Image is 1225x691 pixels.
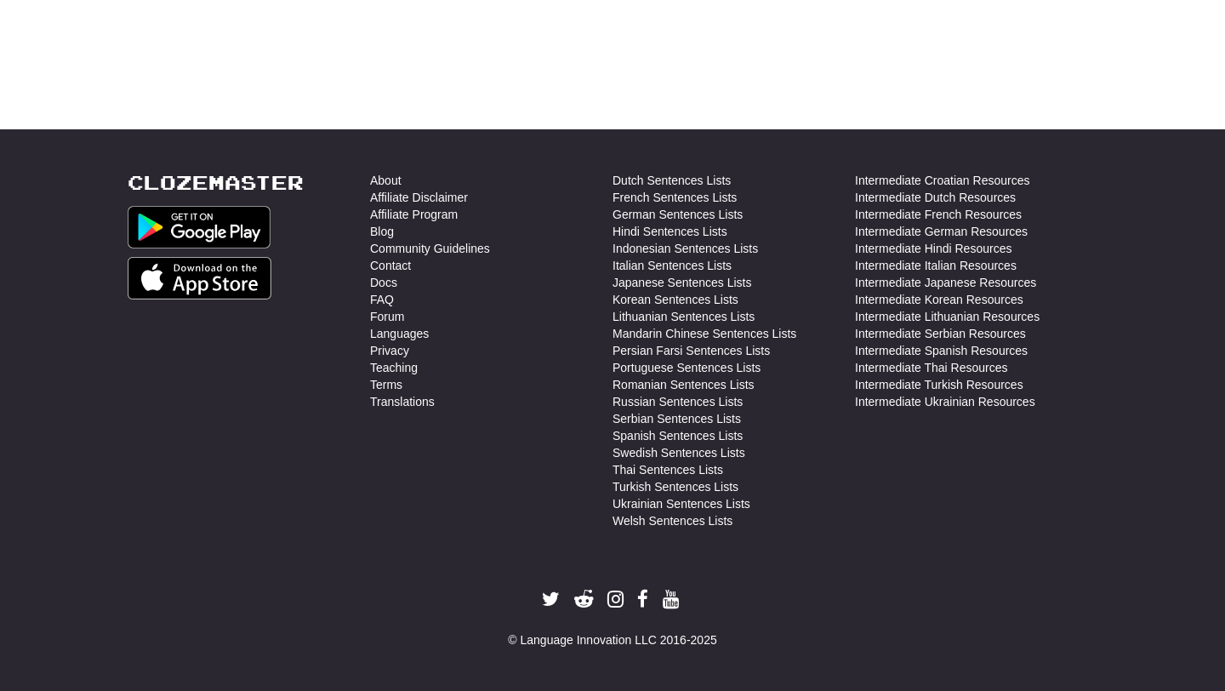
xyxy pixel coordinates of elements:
[855,223,1028,240] a: Intermediate German Resources
[612,172,731,189] a: Dutch Sentences Lists
[855,206,1022,223] a: Intermediate French Resources
[370,325,429,342] a: Languages
[612,291,738,308] a: Korean Sentences Lists
[370,274,397,291] a: Docs
[855,189,1016,206] a: Intermediate Dutch Resources
[855,325,1026,342] a: Intermediate Serbian Resources
[612,274,751,291] a: Japanese Sentences Lists
[612,512,732,529] a: Welsh Sentences Lists
[370,257,411,274] a: Contact
[128,172,304,193] a: Clozemaster
[370,291,394,308] a: FAQ
[612,444,745,461] a: Swedish Sentences Lists
[612,342,770,359] a: Persian Farsi Sentences Lists
[612,376,755,393] a: Romanian Sentences Lists
[128,206,271,248] img: Get it on Google Play
[612,308,755,325] a: Lithuanian Sentences Lists
[855,257,1017,274] a: Intermediate Italian Resources
[612,206,743,223] a: German Sentences Lists
[855,172,1029,189] a: Intermediate Croatian Resources
[370,393,435,410] a: Translations
[612,240,758,257] a: Indonesian Sentences Lists
[855,291,1023,308] a: Intermediate Korean Resources
[855,274,1036,291] a: Intermediate Japanese Resources
[370,223,394,240] a: Blog
[370,308,404,325] a: Forum
[855,342,1028,359] a: Intermediate Spanish Resources
[855,376,1023,393] a: Intermediate Turkish Resources
[128,631,1097,648] div: © Language Innovation LLC 2016-2025
[612,495,750,512] a: Ukrainian Sentences Lists
[370,189,468,206] a: Affiliate Disclaimer
[612,478,738,495] a: Turkish Sentences Lists
[855,240,1011,257] a: Intermediate Hindi Resources
[128,257,271,300] img: Get it on App Store
[612,359,761,376] a: Portuguese Sentences Lists
[612,427,743,444] a: Spanish Sentences Lists
[855,359,1008,376] a: Intermediate Thai Resources
[612,325,796,342] a: Mandarin Chinese Sentences Lists
[612,257,732,274] a: Italian Sentences Lists
[370,376,402,393] a: Terms
[612,410,741,427] a: Serbian Sentences Lists
[612,223,727,240] a: Hindi Sentences Lists
[612,189,737,206] a: French Sentences Lists
[855,308,1040,325] a: Intermediate Lithuanian Resources
[370,206,458,223] a: Affiliate Program
[612,393,743,410] a: Russian Sentences Lists
[612,461,723,478] a: Thai Sentences Lists
[370,359,418,376] a: Teaching
[370,240,490,257] a: Community Guidelines
[855,393,1035,410] a: Intermediate Ukrainian Resources
[370,342,409,359] a: Privacy
[370,172,402,189] a: About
